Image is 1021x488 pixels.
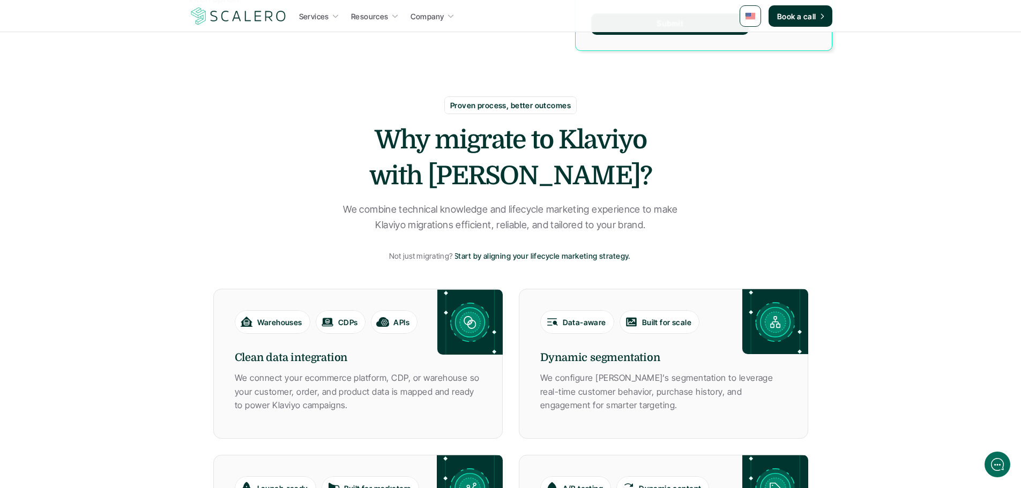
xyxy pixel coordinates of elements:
p: APIs [393,317,409,328]
p: Resources [351,11,389,22]
iframe: gist-messenger-bubble-iframe [985,452,1010,477]
p: Built for scale [642,317,691,328]
h6: Clean data integration [235,350,481,366]
p: Start by aligning your lifecycle marketing strategy. [454,250,631,261]
button: New conversation [17,142,198,163]
h2: Why migrate to Klaviyo with [PERSON_NAME]? [350,122,672,194]
p: Not just migrating? [389,249,452,262]
span: We run on Gist [90,374,136,381]
img: Scalero company logo [189,6,288,26]
p: Company [411,11,444,22]
p: Proven process, better outcomes [450,100,571,111]
h6: Dynamic segmentation [540,350,787,366]
p: Services [299,11,329,22]
h2: Let us know if we can help with lifecycle marketing. [16,71,198,123]
h1: Hi! Welcome to [GEOGRAPHIC_DATA]. [16,52,198,69]
a: Book a call [769,5,832,27]
p: We configure [PERSON_NAME]’s segmentation to leverage real-time customer behavior, purchase histo... [540,371,787,412]
p: We combine technical knowledge and lifecycle marketing experience to make Klaviyo migrations effi... [337,202,685,233]
p: CDPs [338,317,358,328]
p: Warehouses [257,317,302,328]
p: Book a call [777,11,816,22]
span: New conversation [69,148,129,157]
p: We connect your ecommerce platform, CDP, or warehouse so your customer, order, and product data i... [235,371,481,412]
a: Start by aligning your lifecycle marketing strategy. [454,250,633,261]
p: Data-aware [563,317,606,328]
